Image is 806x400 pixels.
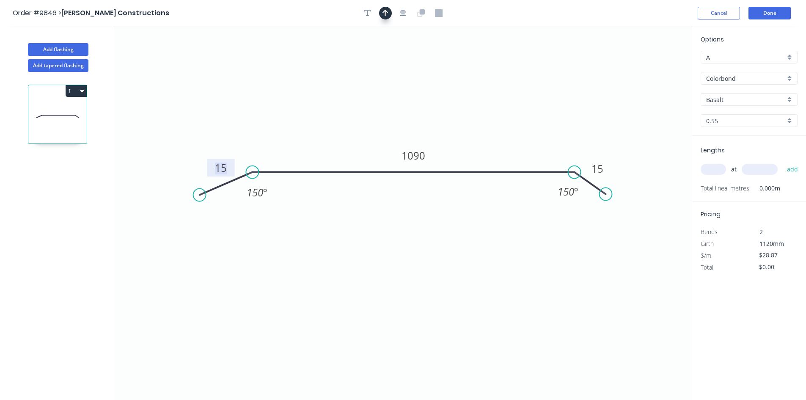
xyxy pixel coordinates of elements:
span: Total lineal metres [701,182,749,194]
span: Total [701,263,713,271]
span: Girth [701,240,714,248]
input: Material [706,74,785,83]
span: Options [701,35,724,44]
span: 1120mm [759,240,784,248]
button: Add tapered flashing [28,59,88,72]
span: 0.000m [749,182,780,194]
button: Add flashing [28,43,88,56]
span: $/m [701,251,711,259]
tspan: 1090 [402,149,425,163]
tspan: 150 [558,185,574,199]
button: 1 [66,85,87,97]
span: Pricing [701,210,721,218]
svg: 0 [114,26,692,400]
button: Cancel [698,7,740,19]
span: Lengths [701,146,725,154]
span: at [731,163,737,175]
span: 2 [759,228,763,236]
button: Done [748,7,791,19]
tspan: 150 [247,185,263,199]
input: Price level [706,53,785,62]
span: [PERSON_NAME] Constructions [61,8,169,18]
tspan: º [574,185,578,199]
span: Order #9846 > [13,8,61,18]
tspan: 15 [591,162,603,176]
tspan: 15 [215,161,227,175]
span: Bends [701,228,718,236]
input: Colour [706,95,785,104]
button: add [783,162,803,177]
input: Thickness [706,116,785,125]
tspan: º [263,185,267,199]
